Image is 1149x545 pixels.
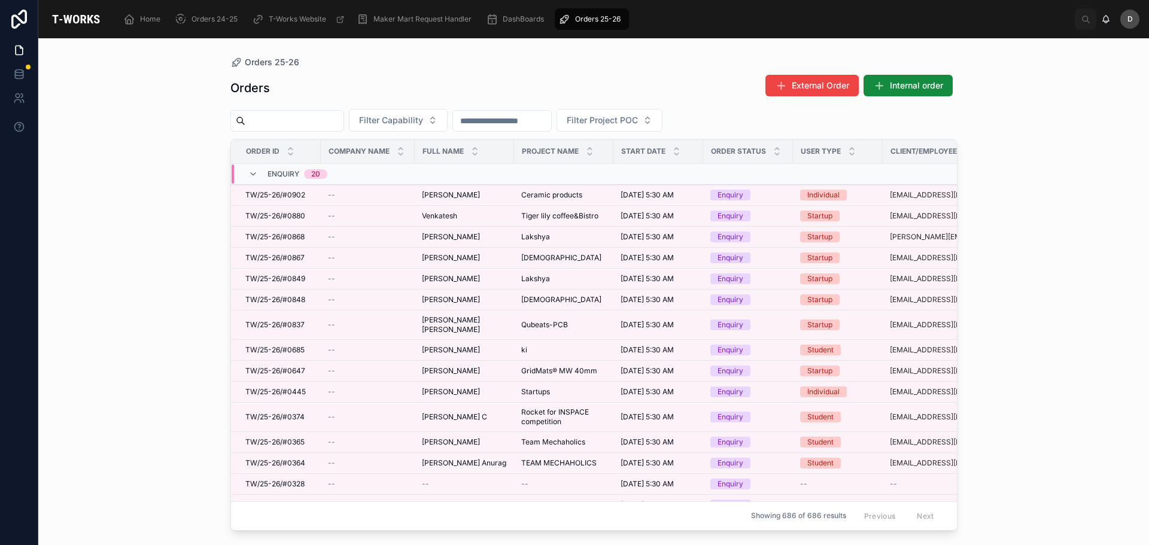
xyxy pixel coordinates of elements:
[710,386,786,397] a: Enquiry
[422,366,480,376] span: [PERSON_NAME]
[328,458,335,468] span: --
[765,75,859,96] button: External Order
[621,232,696,242] a: [DATE] 5:30 AM
[521,320,606,330] a: Qubeats-PCB
[521,320,568,330] span: Qubeats-PCB
[422,412,507,422] a: [PERSON_NAME] C
[807,273,832,284] div: Startup
[521,274,606,284] a: Lakshya
[621,211,674,221] span: [DATE] 5:30 AM
[422,315,507,334] a: [PERSON_NAME] [PERSON_NAME]
[710,345,786,355] a: Enquiry
[800,479,876,489] a: --
[245,437,305,447] span: TW/25-26/#0365
[521,190,582,200] span: Ceramic products
[422,211,457,221] span: Venkatesh
[521,190,606,200] a: Ceramic products
[359,114,423,126] span: Filter Capability
[328,253,408,263] a: --
[521,500,606,510] a: --
[245,366,314,376] a: TW/25-26/#0647
[621,190,696,200] a: [DATE] 5:30 AM
[890,253,996,263] a: [EMAIL_ADDRESS][DOMAIN_NAME]
[890,345,996,355] a: [EMAIL_ADDRESS][DOMAIN_NAME]
[328,295,335,305] span: --
[800,479,807,489] span: --
[245,320,314,330] a: TW/25-26/#0837
[575,14,621,24] span: Orders 25-26
[521,211,598,221] span: Tiger lily coffee&Bistro
[621,366,674,376] span: [DATE] 5:30 AM
[890,232,996,242] a: [PERSON_NAME][EMAIL_ADDRESS][DOMAIN_NAME]
[555,8,629,30] a: Orders 25-26
[328,190,408,200] a: --
[890,458,996,468] a: [EMAIL_ADDRESS][DOMAIN_NAME]
[800,273,876,284] a: Startup
[422,147,464,156] span: Full Name
[807,319,832,330] div: Startup
[521,232,550,242] span: Lakshya
[890,412,996,422] a: [EMAIL_ADDRESS][DOMAIN_NAME]
[245,437,314,447] a: TW/25-26/#0365
[422,479,429,489] span: --
[890,211,996,221] a: [EMAIL_ADDRESS][DOMAIN_NAME]
[422,232,507,242] a: [PERSON_NAME]
[245,295,305,305] span: TW/25-26/#0848
[890,320,996,330] a: [EMAIL_ADDRESS][DOMAIN_NAME]
[328,190,335,200] span: --
[890,274,996,284] a: [EMAIL_ADDRESS][DOMAIN_NAME]
[422,253,480,263] span: [PERSON_NAME]
[422,211,507,221] a: Venkatesh
[890,500,996,510] a: --
[718,458,743,468] div: Enquiry
[521,366,597,376] span: GridMats® MW 40mm
[328,479,335,489] span: --
[328,387,335,397] span: --
[422,345,480,355] span: [PERSON_NAME]
[751,511,846,521] span: Showing 686 of 686 results
[328,274,335,284] span: --
[807,458,834,468] div: Student
[710,273,786,284] a: Enquiry
[422,190,507,200] a: [PERSON_NAME]
[422,500,507,510] a: --
[621,479,674,489] span: [DATE] 5:30 AM
[718,500,743,510] div: Enquiry
[422,366,507,376] a: [PERSON_NAME]
[710,366,786,376] a: Enquiry
[621,274,674,284] span: [DATE] 5:30 AM
[521,458,606,468] a: TEAM MECHAHOLICS
[890,295,996,305] a: [EMAIL_ADDRESS][DOMAIN_NAME]
[718,252,743,263] div: Enquiry
[245,295,314,305] a: TW/25-26/#0848
[621,345,696,355] a: [DATE] 5:30 AM
[521,387,550,397] span: Startups
[328,345,408,355] a: --
[191,14,238,24] span: Orders 24-25
[807,190,840,200] div: Individual
[800,190,876,200] a: Individual
[807,345,834,355] div: Student
[621,387,696,397] a: [DATE] 5:30 AM
[807,412,834,422] div: Student
[621,274,696,284] a: [DATE] 5:30 AM
[890,366,996,376] a: [EMAIL_ADDRESS][DOMAIN_NAME]
[800,345,876,355] a: Student
[422,437,480,447] span: [PERSON_NAME]
[807,366,832,376] div: Startup
[422,458,506,468] span: [PERSON_NAME] Anurag
[621,412,674,422] span: [DATE] 5:30 AM
[718,319,743,330] div: Enquiry
[710,252,786,263] a: Enquiry
[328,479,408,489] a: --
[800,211,876,221] a: Startup
[328,211,335,221] span: --
[711,147,766,156] span: Order Status
[521,500,528,510] span: --
[521,479,528,489] span: --
[245,211,305,221] span: TW/25-26/#0880
[521,345,527,355] span: ki
[422,295,507,305] a: [PERSON_NAME]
